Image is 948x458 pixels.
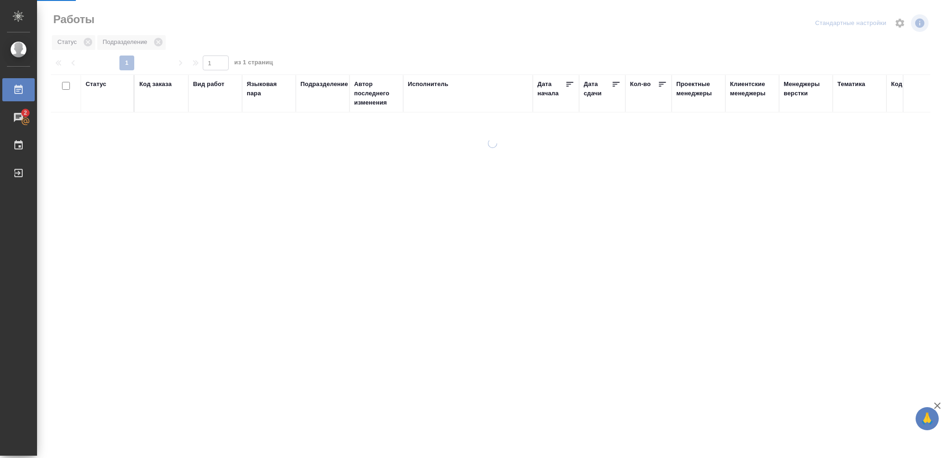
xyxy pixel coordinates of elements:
div: Подразделение [300,80,348,89]
div: Статус [86,80,106,89]
div: Дата начала [537,80,565,98]
div: Менеджеры верстки [784,80,828,98]
div: Дата сдачи [584,80,611,98]
div: Код работы [891,80,927,89]
div: Автор последнего изменения [354,80,399,107]
div: Языковая пара [247,80,291,98]
button: 🙏 [916,407,939,430]
div: Код заказа [139,80,172,89]
div: Исполнитель [408,80,449,89]
div: Клиентские менеджеры [730,80,774,98]
div: Проектные менеджеры [676,80,721,98]
div: Кол-во [630,80,651,89]
span: 🙏 [919,409,935,428]
a: 2 [2,106,35,129]
span: 2 [18,108,32,118]
div: Вид работ [193,80,225,89]
div: Тематика [837,80,865,89]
